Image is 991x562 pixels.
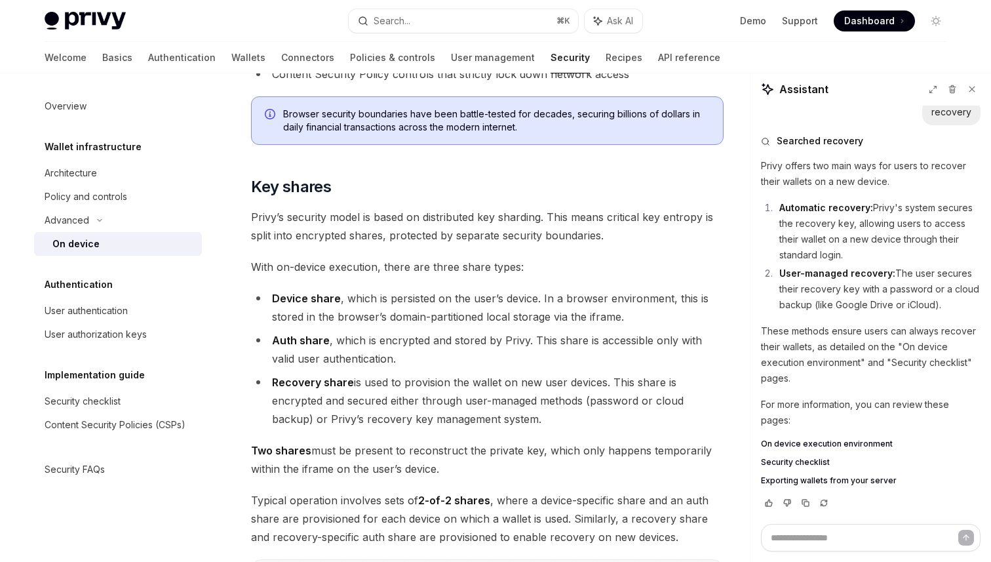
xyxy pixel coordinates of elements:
[779,81,828,97] span: Assistant
[45,189,127,205] div: Policy and controls
[782,14,818,28] a: Support
[45,393,121,409] div: Security checklist
[272,292,341,305] strong: Device share
[761,475,897,486] span: Exporting wallets from your server
[45,98,87,114] div: Overview
[349,9,578,33] button: Search...⌘K
[251,258,724,276] span: With on-device execution, there are three share types:
[272,376,354,389] strong: Recovery share
[283,108,710,134] span: Browser security boundaries have been battle-tested for decades, securing billions of dollars in ...
[761,134,981,148] button: Searched recovery
[45,417,185,433] div: Content Security Policies (CSPs)
[658,42,720,73] a: API reference
[251,208,724,245] span: Privy’s security model is based on distributed key sharding. This means critical key entropy is s...
[272,334,330,347] strong: Auth share
[925,10,946,31] button: Toggle dark mode
[251,65,724,83] li: Content Security Policy controls that strictly lock down network access
[775,200,981,263] li: Privy's system secures the recovery key, allowing users to access their wallet on a new device th...
[34,390,202,413] a: Security checklist
[45,212,89,228] div: Advanced
[45,303,128,319] div: User authentication
[34,458,202,481] a: Security FAQs
[45,462,105,477] div: Security FAQs
[45,12,126,30] img: light logo
[231,42,265,73] a: Wallets
[777,134,863,148] span: Searched recovery
[45,139,142,155] h5: Wallet infrastructure
[740,14,766,28] a: Demo
[374,13,410,29] div: Search...
[251,373,724,428] li: is used to provision the wallet on new user devices. This share is encrypted and secured either t...
[45,327,147,342] div: User authorization keys
[45,42,87,73] a: Welcome
[451,42,535,73] a: User management
[34,161,202,185] a: Architecture
[251,289,724,326] li: , which is persisted on the user’s device. In a browser environment, this is stored in the browse...
[551,42,590,73] a: Security
[761,397,981,428] p: For more information, you can review these pages:
[34,94,202,118] a: Overview
[761,323,981,386] p: These methods ensure users can always recover their wallets, as detailed on the "On device execut...
[844,14,895,28] span: Dashboard
[251,444,311,457] strong: Two shares
[761,475,981,486] a: Exporting wallets from your server
[761,457,830,468] span: Security checklist
[350,42,435,73] a: Policies & controls
[281,42,334,73] a: Connectors
[45,165,97,181] div: Architecture
[556,16,570,26] span: ⌘ K
[251,441,724,478] span: must be present to reconstruct the private key, which only happens temporarily within the iframe ...
[761,439,981,449] a: On device execution environment
[779,268,895,279] strong: User-managed recovery:
[775,266,981,313] li: The user secures their recovery key with a password or a cloud backup (like Google Drive or iCloud).
[102,42,132,73] a: Basics
[761,158,981,190] p: Privy offers two main ways for users to recover their wallets on a new device.
[834,10,915,31] a: Dashboard
[931,106,971,119] div: recovery
[148,42,216,73] a: Authentication
[779,202,873,213] strong: Automatic recovery:
[34,299,202,323] a: User authentication
[251,176,331,197] span: Key shares
[52,236,100,252] div: On device
[45,277,113,292] h5: Authentication
[34,185,202,209] a: Policy and controls
[265,109,278,122] svg: Info
[585,9,642,33] button: Ask AI
[958,530,974,546] button: Send message
[251,491,724,546] span: Typical operation involves sets of , where a device-specific share and an auth share are provisio...
[607,14,633,28] span: Ask AI
[418,494,490,507] strong: 2-of-2 shares
[34,413,202,437] a: Content Security Policies (CSPs)
[761,439,893,449] span: On device execution environment
[251,331,724,368] li: , which is encrypted and stored by Privy. This share is accessible only with valid user authentic...
[761,457,981,468] a: Security checklist
[34,232,202,256] a: On device
[45,367,145,383] h5: Implementation guide
[606,42,642,73] a: Recipes
[34,323,202,346] a: User authorization keys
